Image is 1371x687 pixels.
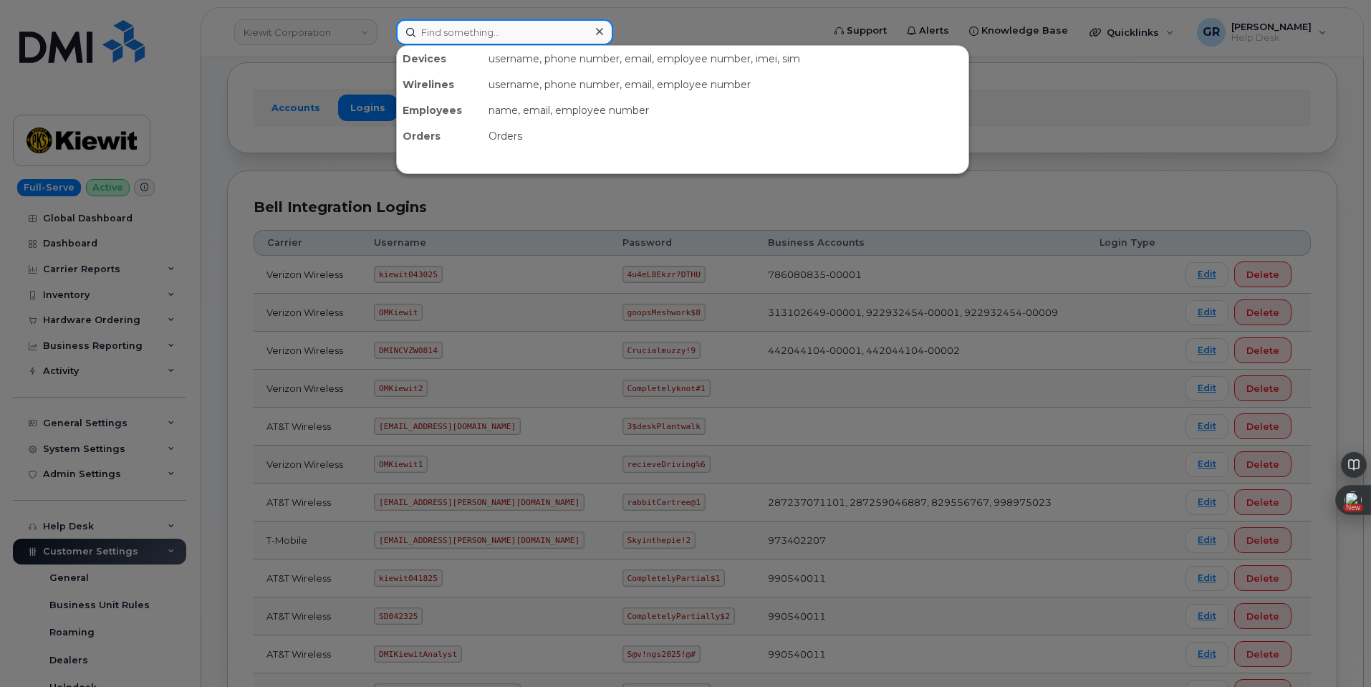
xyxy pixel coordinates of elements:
[397,46,483,72] div: Devices
[397,72,483,97] div: Wirelines
[483,123,968,149] div: Orders
[483,72,968,97] div: username, phone number, email, employee number
[397,97,483,123] div: Employees
[483,46,968,72] div: username, phone number, email, employee number, imei, sim
[397,123,483,149] div: Orders
[396,19,613,45] input: Find something...
[1309,625,1360,676] iframe: Messenger Launcher
[483,97,968,123] div: name, email, employee number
